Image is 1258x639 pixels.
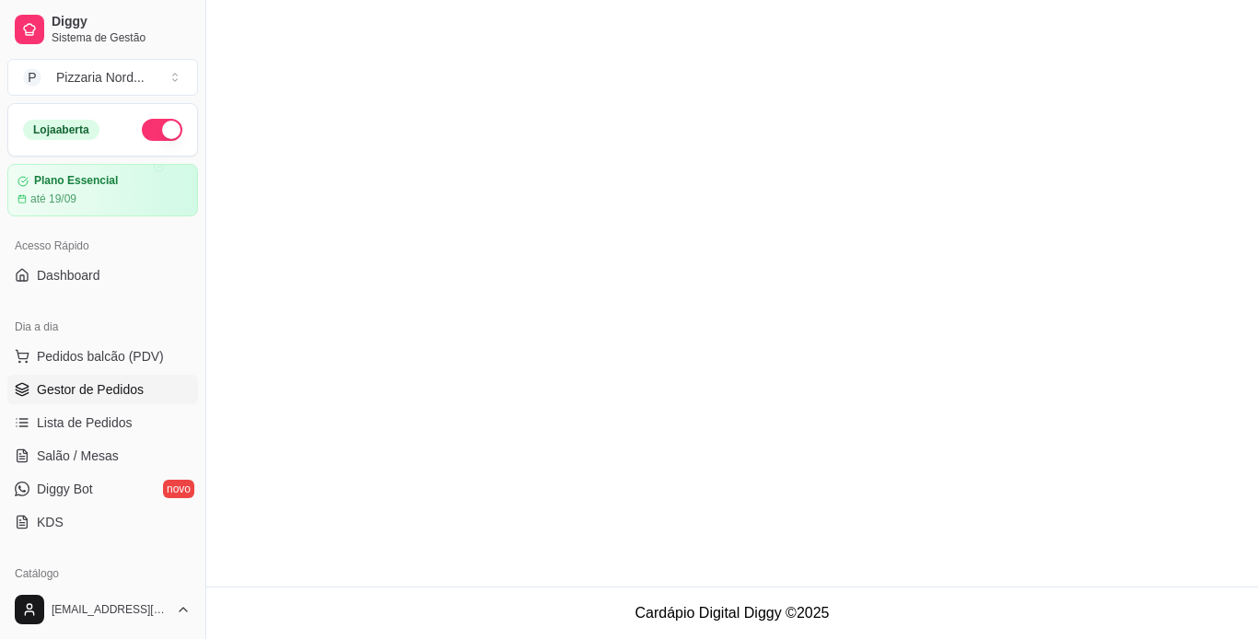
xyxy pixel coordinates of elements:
span: Diggy Bot [37,480,93,498]
span: Sistema de Gestão [52,30,191,45]
span: Gestor de Pedidos [37,380,144,399]
button: Alterar Status [142,119,182,141]
div: Loja aberta [23,120,99,140]
button: Pedidos balcão (PDV) [7,342,198,371]
span: Salão / Mesas [37,447,119,465]
a: Plano Essencialaté 19/09 [7,164,198,216]
button: Select a team [7,59,198,96]
article: até 19/09 [30,192,76,206]
span: Lista de Pedidos [37,413,133,432]
a: Diggy Botnovo [7,474,198,504]
a: DiggySistema de Gestão [7,7,198,52]
span: Diggy [52,14,191,30]
a: Salão / Mesas [7,441,198,471]
span: [EMAIL_ADDRESS][DOMAIN_NAME] [52,602,169,617]
span: Pedidos balcão (PDV) [37,347,164,366]
div: Catálogo [7,559,198,588]
span: Dashboard [37,266,100,285]
a: Gestor de Pedidos [7,375,198,404]
a: Dashboard [7,261,198,290]
div: Dia a dia [7,312,198,342]
footer: Cardápio Digital Diggy © 2025 [206,587,1258,639]
button: [EMAIL_ADDRESS][DOMAIN_NAME] [7,587,198,632]
div: Acesso Rápido [7,231,198,261]
span: P [23,68,41,87]
article: Plano Essencial [34,174,118,188]
a: Lista de Pedidos [7,408,198,437]
a: KDS [7,507,198,537]
span: KDS [37,513,64,531]
div: Pizzaria Nord ... [56,68,145,87]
